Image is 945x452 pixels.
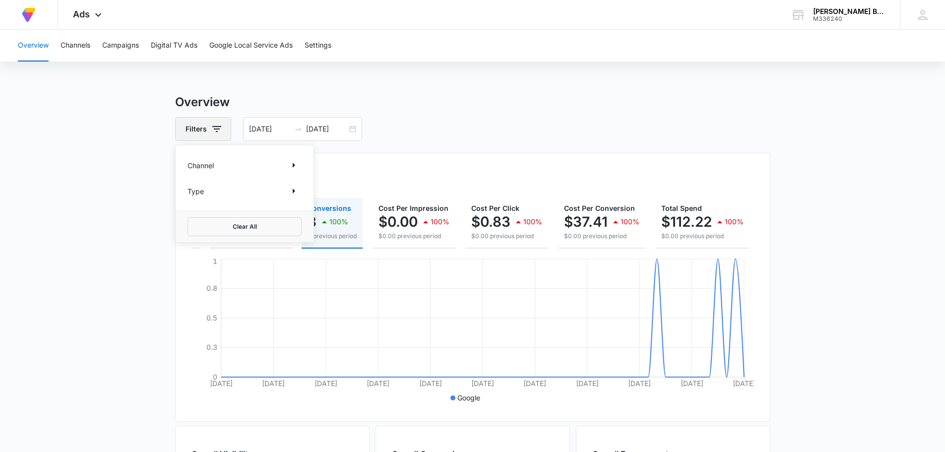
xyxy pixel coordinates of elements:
span: Ads [73,9,90,19]
p: Type [188,186,204,196]
tspan: [DATE] [733,379,756,387]
tspan: [DATE] [471,379,494,387]
div: account name [813,7,885,15]
p: $0.00 previous period [378,232,449,241]
tspan: [DATE] [680,379,703,387]
button: Digital TV Ads [151,30,197,62]
tspan: 0 [213,373,217,381]
p: 100% [725,218,744,225]
input: End date [306,124,347,134]
span: swap-right [294,125,302,133]
p: $112.22 [661,214,712,230]
p: 0 previous period [308,232,357,241]
p: 100% [329,218,348,225]
p: $0.00 previous period [661,232,744,241]
p: 100% [621,218,639,225]
button: Filters [175,117,231,141]
div: account id [813,15,885,22]
button: Clear All [188,217,302,236]
tspan: [DATE] [210,379,233,387]
p: $37.41 [564,214,608,230]
h3: Overview [175,93,770,111]
p: Google [457,392,480,403]
tspan: [DATE] [419,379,441,387]
tspan: [DATE] [628,379,651,387]
p: $0.83 [471,214,510,230]
tspan: [DATE] [314,379,337,387]
button: Show Channel filters [286,157,302,173]
p: $0.00 previous period [471,232,542,241]
img: Volusion [20,6,38,24]
tspan: 0.3 [206,343,217,351]
tspan: [DATE] [262,379,285,387]
tspan: [DATE] [367,379,389,387]
button: Show Type filters [286,183,302,199]
button: Google Local Service Ads [209,30,293,62]
span: Cost Per Conversion [564,204,635,212]
p: $0.00 [378,214,418,230]
span: Cost Per Click [471,204,519,212]
p: $0.00 previous period [564,232,639,241]
span: Conversions [308,204,351,212]
span: Total Spend [661,204,702,212]
p: 100% [523,218,542,225]
p: 100% [431,218,449,225]
button: Settings [305,30,331,62]
tspan: 1 [213,257,217,265]
span: to [294,125,302,133]
tspan: 0.5 [206,314,217,322]
tspan: [DATE] [523,379,546,387]
input: Start date [249,124,290,134]
button: Campaigns [102,30,139,62]
tspan: 0.8 [206,284,217,292]
button: Overview [18,30,49,62]
p: Channel [188,160,214,171]
button: Channels [61,30,90,62]
tspan: [DATE] [575,379,598,387]
span: Cost Per Impression [378,204,448,212]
